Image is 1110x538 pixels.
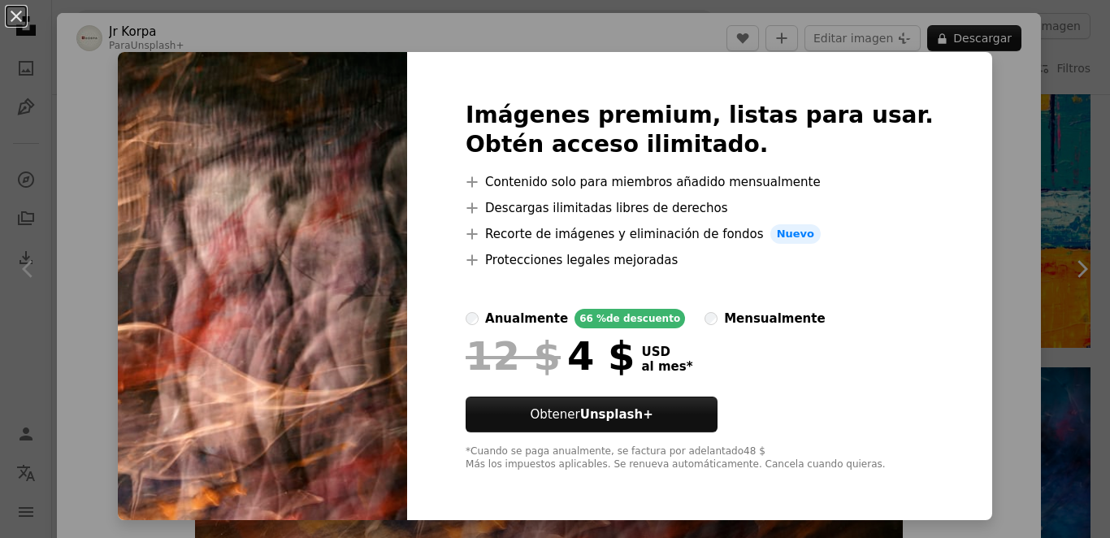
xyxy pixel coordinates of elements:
div: 4 $ [466,335,635,377]
img: premium_photo-1668937319973-1ca8aa12eb58 [118,52,407,520]
span: 12 $ [466,335,561,377]
strong: Unsplash+ [580,407,653,422]
div: 66 % de descuento [575,309,685,328]
input: anualmente66 %de descuento [466,312,479,325]
li: Contenido solo para miembros añadido mensualmente [466,172,934,192]
li: Protecciones legales mejoradas [466,250,934,270]
li: Descargas ilimitadas libres de derechos [466,198,934,218]
h2: Imágenes premium, listas para usar. Obtén acceso ilimitado. [466,101,934,159]
li: Recorte de imágenes y eliminación de fondos [466,224,934,244]
div: *Cuando se paga anualmente, se factura por adelantado 48 $ Más los impuestos aplicables. Se renue... [466,445,934,471]
button: ObtenerUnsplash+ [466,397,718,432]
span: USD [641,345,692,359]
div: mensualmente [724,309,825,328]
input: mensualmente [705,312,718,325]
div: anualmente [485,309,568,328]
span: al mes * [641,359,692,374]
span: Nuevo [770,224,821,244]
